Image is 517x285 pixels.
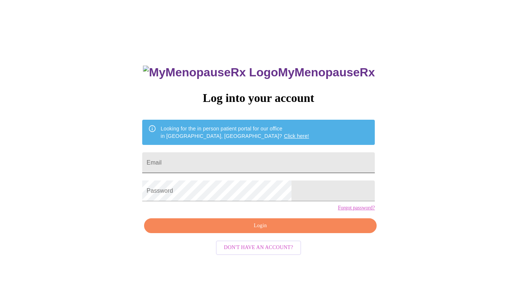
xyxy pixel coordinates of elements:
[214,244,303,250] a: Don't have an account?
[216,241,301,255] button: Don't have an account?
[143,66,278,79] img: MyMenopauseRx Logo
[338,205,375,211] a: Forgot password?
[161,122,309,143] div: Looking for the in person patient portal for our office in [GEOGRAPHIC_DATA], [GEOGRAPHIC_DATA]?
[142,91,375,105] h3: Log into your account
[144,218,377,233] button: Login
[224,243,293,252] span: Don't have an account?
[153,221,368,231] span: Login
[284,133,309,139] a: Click here!
[143,66,375,79] h3: MyMenopauseRx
